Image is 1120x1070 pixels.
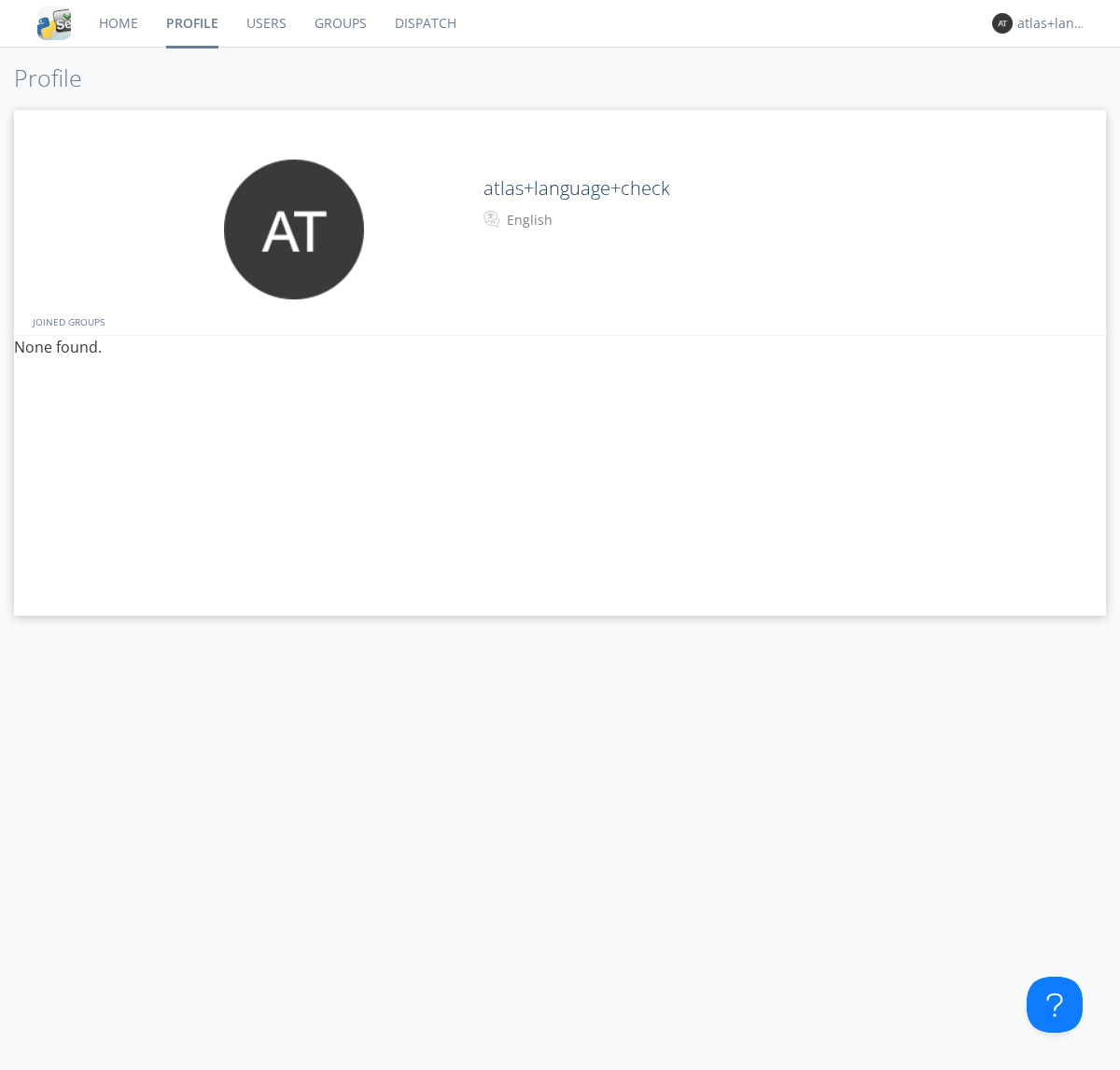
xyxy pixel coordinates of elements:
div: JOINED GROUPS [28,308,1101,335]
img: In groups with Translation enabled, your messages will be automatically translated to and from th... [483,208,502,230]
div: atlas+language+check [1017,14,1087,33]
img: 373638.png [992,13,1013,34]
img: cddb5a64eb264b2086981ab96f4c1ba7 [37,7,71,40]
img: 373638.png [224,160,364,299]
iframe: Toggle Customer Support [1027,977,1083,1033]
p: None found. [14,336,1106,360]
h1: Profile [14,65,1106,91]
h2: atlas+language+check [483,178,1001,199]
div: English [507,211,663,229]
